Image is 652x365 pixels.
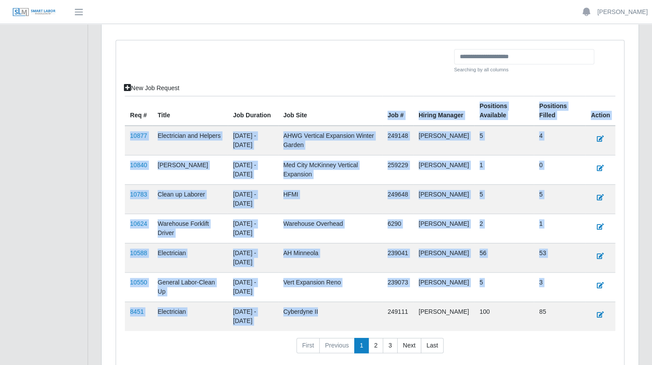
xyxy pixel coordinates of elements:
td: 2 [474,214,534,243]
td: [DATE] - [DATE] [228,155,278,184]
td: Electrician [152,243,228,272]
td: 4 [534,126,585,155]
td: Cyberdyne II [278,302,382,331]
td: 259229 [382,155,413,184]
a: 3 [383,338,398,354]
th: Positions Filled [534,96,585,126]
td: 239041 [382,243,413,272]
a: 1 [354,338,369,354]
td: [DATE] - [DATE] [228,272,278,302]
td: [PERSON_NAME] [413,214,474,243]
td: 100 [474,302,534,331]
td: 239073 [382,272,413,302]
td: [DATE] - [DATE] [228,184,278,214]
td: HFMI [278,184,382,214]
td: 3 [534,272,585,302]
td: [DATE] - [DATE] [228,243,278,272]
th: Job Duration [228,96,278,126]
td: 5 [474,126,534,155]
a: 10550 [130,279,147,286]
td: 1 [474,155,534,184]
a: 2 [368,338,383,354]
td: Vert Expansion Reno [278,272,382,302]
th: Action [585,96,615,126]
td: Warehouse Forklift Driver [152,214,228,243]
th: Title [152,96,228,126]
td: Warehouse Overhead [278,214,382,243]
td: 6290 [382,214,413,243]
a: Next [397,338,421,354]
td: 85 [534,302,585,331]
th: Job # [382,96,413,126]
a: 8451 [130,308,144,315]
img: SLM Logo [12,7,56,17]
td: [PERSON_NAME] [413,243,474,272]
td: 0 [534,155,585,184]
td: Electrician and Helpers [152,126,228,155]
td: [DATE] - [DATE] [228,126,278,155]
td: [PERSON_NAME] [413,184,474,214]
a: New Job Request [118,81,185,96]
nav: pagination [125,338,615,361]
td: AHWG Vertical Expansion Winter Garden [278,126,382,155]
a: 10840 [130,161,147,168]
td: Electrician [152,302,228,331]
td: 249111 [382,302,413,331]
a: [PERSON_NAME] [597,7,648,17]
td: AH Minneola [278,243,382,272]
td: 1 [534,214,585,243]
small: Searching by all columns [454,66,594,74]
td: [DATE] - [DATE] [228,214,278,243]
td: Med City McKinney Vertical Expansion [278,155,382,184]
td: 53 [534,243,585,272]
th: Req # [125,96,152,126]
a: 10783 [130,191,147,198]
th: Positions Available [474,96,534,126]
td: 56 [474,243,534,272]
a: 10877 [130,132,147,139]
a: 10624 [130,220,147,227]
td: [PERSON_NAME] [413,155,474,184]
th: job site [278,96,382,126]
td: Clean up Laborer [152,184,228,214]
td: [PERSON_NAME] [413,302,474,331]
td: 5 [474,184,534,214]
td: 5 [474,272,534,302]
td: 249648 [382,184,413,214]
a: Last [421,338,444,354]
td: [PERSON_NAME] [413,126,474,155]
td: [PERSON_NAME] [413,272,474,302]
td: [DATE] - [DATE] [228,302,278,331]
a: 10588 [130,249,147,256]
th: Hiring Manager [413,96,474,126]
td: 249148 [382,126,413,155]
td: 5 [534,184,585,214]
td: [PERSON_NAME] [152,155,228,184]
td: General Labor-Clean Up [152,272,228,302]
